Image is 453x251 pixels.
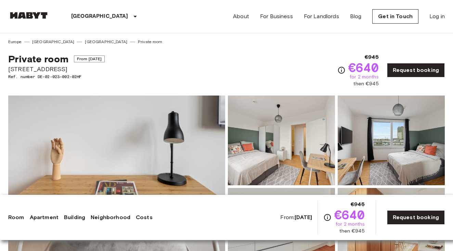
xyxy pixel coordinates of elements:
[350,12,362,21] a: Blog
[323,213,332,222] svg: Check cost overview for full price breakdown. Please note that discounts apply to new joiners onl...
[336,221,365,228] span: for 2 months
[387,210,445,225] a: Request booking
[138,39,162,45] a: Private room
[8,213,24,222] a: Room
[8,65,105,74] span: [STREET_ADDRESS]
[295,214,312,221] b: [DATE]
[30,213,59,222] a: Apartment
[8,12,49,19] img: Habyt
[387,63,445,77] a: Request booking
[339,228,364,235] span: then €945
[32,39,75,45] a: [GEOGRAPHIC_DATA]
[85,39,127,45] a: [GEOGRAPHIC_DATA]
[353,80,378,87] span: then €945
[334,209,365,221] span: €640
[429,12,445,21] a: Log in
[8,53,68,65] span: Private room
[365,53,379,61] span: €945
[351,200,365,209] span: €945
[64,213,85,222] a: Building
[8,39,22,45] a: Europe
[91,213,130,222] a: Neighborhood
[233,12,249,21] a: About
[74,55,105,62] span: From [DATE]
[280,214,312,221] span: From:
[136,213,153,222] a: Costs
[8,74,105,80] span: Ref. number DE-02-023-002-02HF
[260,12,293,21] a: For Business
[338,96,445,185] img: Picture of unit DE-02-023-002-02HF
[71,12,128,21] p: [GEOGRAPHIC_DATA]
[372,9,418,24] a: Get in Touch
[228,96,335,185] img: Picture of unit DE-02-023-002-02HF
[350,74,379,80] span: for 2 months
[348,61,379,74] span: €640
[304,12,339,21] a: For Landlords
[337,66,346,74] svg: Check cost overview for full price breakdown. Please note that discounts apply to new joiners onl...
